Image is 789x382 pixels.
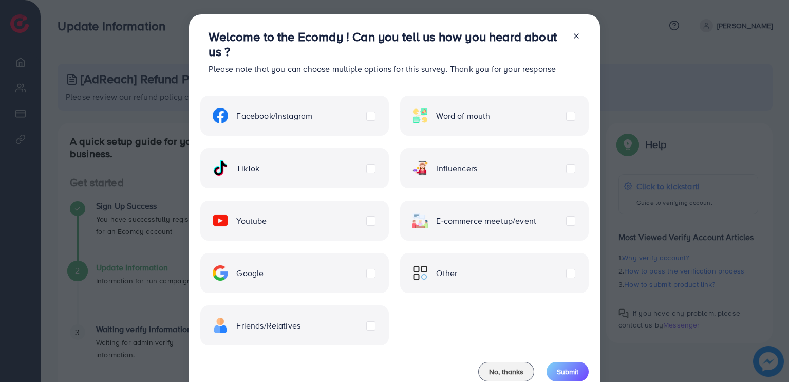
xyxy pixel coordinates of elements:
span: Submit [557,367,578,377]
span: Other [436,267,457,279]
span: Influencers [436,162,477,174]
img: ic-google.5bdd9b68.svg [213,265,228,281]
button: No, thanks [478,362,534,381]
span: No, thanks [489,367,523,377]
img: ic-freind.8e9a9d08.svg [213,318,228,333]
span: Friends/Relatives [236,320,300,332]
img: ic-facebook.134605ef.svg [213,108,228,123]
span: Word of mouth [436,110,490,122]
h3: Welcome to the Ecomdy ! Can you tell us how you heard about us ? [209,29,563,59]
p: Please note that you can choose multiple options for this survey. Thank you for your response [209,63,563,75]
img: ic-other.99c3e012.svg [412,265,428,281]
img: ic-tiktok.4b20a09a.svg [213,160,228,176]
img: ic-youtube.715a0ca2.svg [213,213,228,228]
img: ic-word-of-mouth.a439123d.svg [412,108,428,123]
button: Submit [547,362,589,381]
span: E-commerce meetup/event [436,215,536,227]
span: Facebook/Instagram [236,110,312,122]
span: TikTok [236,162,259,174]
img: ic-influencers.a620ad43.svg [412,160,428,176]
img: ic-ecommerce.d1fa3848.svg [412,213,428,228]
span: Youtube [236,215,267,227]
span: Google [236,267,264,279]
